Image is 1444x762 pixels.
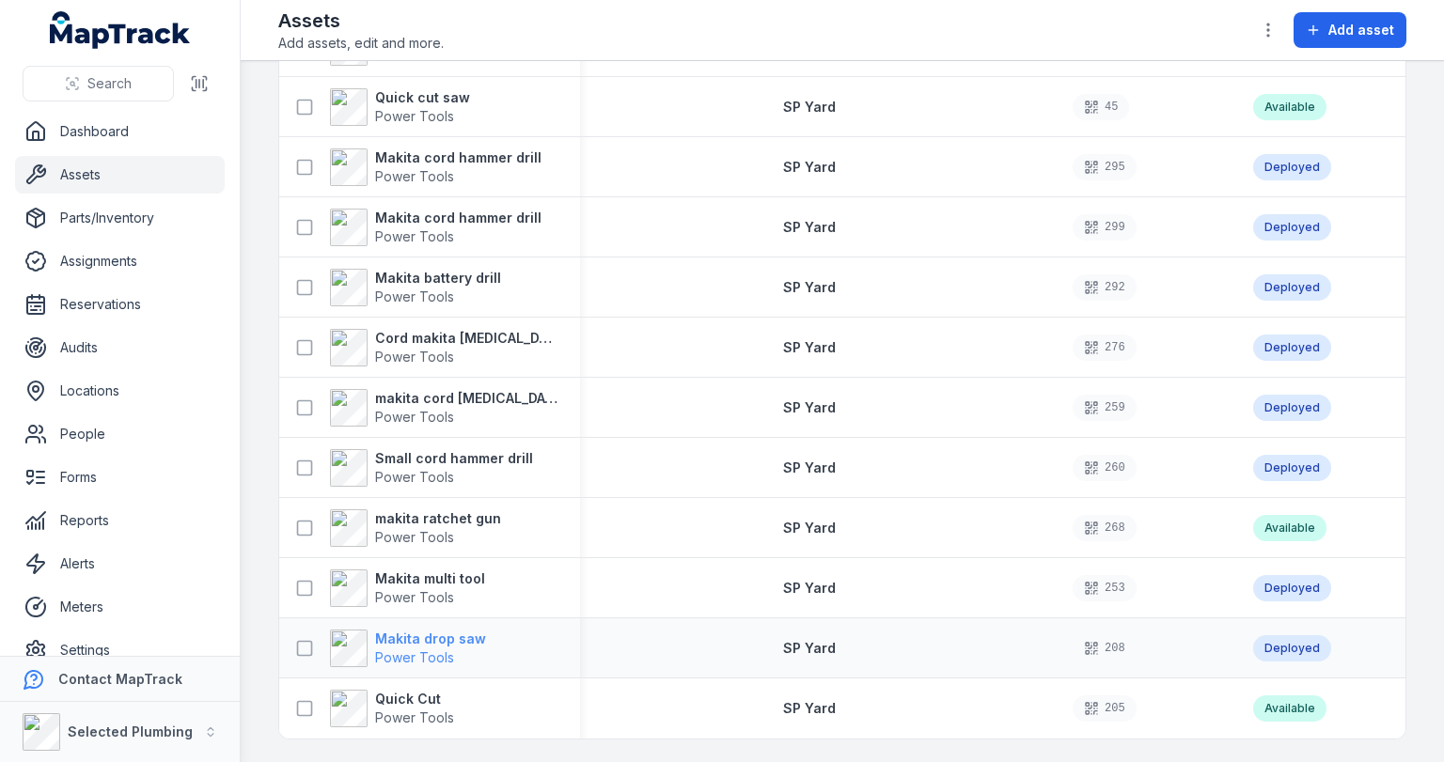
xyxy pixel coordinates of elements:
a: People [15,415,225,453]
a: Dashboard [15,113,225,150]
a: Quick CutPower Tools [330,690,454,727]
a: makita cord [MEDICAL_DATA]Power Tools [330,389,557,427]
div: 45 [1073,94,1129,120]
a: Makita cord hammer drillPower Tools [330,209,541,246]
strong: Makita drop saw [375,630,486,648]
span: Add asset [1328,21,1394,39]
div: Deployed [1253,455,1331,481]
strong: Quick Cut [375,690,454,708]
div: 295 [1073,154,1137,180]
strong: makita ratchet gun [375,509,501,528]
a: Reports [15,502,225,539]
a: Audits [15,329,225,366]
strong: Makita cord hammer drill [375,148,541,167]
a: Small cord hammer drillPower Tools [330,449,533,487]
div: Deployed [1253,334,1331,361]
strong: Makita multi tool [375,569,485,588]
div: Deployed [1253,154,1331,180]
a: SP Yard [783,699,836,718]
a: Reservations [15,286,225,323]
span: SP Yard [783,339,836,355]
span: SP Yard [783,399,836,415]
div: Deployed [1253,575,1331,601]
a: SP Yard [783,519,836,537]
h2: Assets [278,8,444,34]
a: Makita drop sawPower Tools [330,630,486,667]
a: SP Yard [783,579,836,598]
a: Cord makita [MEDICAL_DATA]Power Tools [330,329,557,366]
div: Deployed [1253,395,1331,421]
strong: Cord makita [MEDICAL_DATA] [375,329,557,348]
a: Assignments [15,242,225,280]
a: Makita cord hammer drillPower Tools [330,148,541,186]
div: 299 [1073,214,1137,241]
span: SP Yard [783,580,836,596]
span: Power Tools [375,349,454,365]
div: 253 [1073,575,1137,601]
span: SP Yard [783,520,836,536]
a: SP Yard [783,398,836,417]
div: Available [1253,695,1326,722]
div: Deployed [1253,635,1331,661]
span: Power Tools [375,228,454,244]
a: SP Yard [783,98,836,117]
span: SP Yard [783,700,836,716]
div: 208 [1073,635,1137,661]
span: Power Tools [375,649,454,665]
div: 259 [1073,395,1137,421]
strong: Quick cut saw [375,88,470,107]
a: Locations [15,372,225,410]
span: Power Tools [375,589,454,605]
a: SP Yard [783,218,836,237]
a: Quick cut sawPower Tools [330,88,470,126]
div: 292 [1073,274,1137,301]
div: 276 [1073,334,1137,361]
a: SP Yard [783,278,836,297]
span: SP Yard [783,159,836,175]
div: Deployed [1253,214,1331,241]
strong: Makita cord hammer drill [375,209,541,227]
span: Power Tools [375,529,454,545]
span: SP Yard [783,459,836,475]
span: SP Yard [783,99,836,115]
a: Meters [15,588,225,626]
span: SP Yard [783,279,836,295]
div: 205 [1073,695,1137,722]
div: 268 [1073,515,1137,541]
a: Parts/Inventory [15,199,225,237]
button: Add asset [1294,12,1406,48]
a: Alerts [15,545,225,583]
a: SP Yard [783,338,836,357]
span: Power Tools [375,709,454,725]
strong: Small cord hammer drill [375,449,533,468]
a: Makita multi toolPower Tools [330,569,485,607]
a: Forms [15,459,225,496]
a: SP Yard [783,639,836,658]
div: Available [1253,515,1326,541]
div: 260 [1073,455,1137,481]
strong: Makita battery drill [375,269,501,288]
strong: Contact MapTrack [58,671,182,687]
div: Deployed [1253,274,1331,301]
span: Power Tools [375,409,454,425]
span: Power Tools [375,48,454,64]
strong: makita cord [MEDICAL_DATA] [375,389,557,408]
strong: Selected Plumbing [68,723,193,739]
a: makita ratchet gunPower Tools [330,509,501,547]
div: Available [1253,94,1326,120]
a: SP Yard [783,158,836,177]
span: Search [87,74,132,93]
span: SP Yard [783,219,836,235]
a: MapTrack [50,11,191,49]
span: SP Yard [783,640,836,656]
a: SP Yard [783,459,836,477]
span: Add assets, edit and more. [278,34,444,53]
span: Power Tools [375,469,454,485]
span: Power Tools [375,108,454,124]
a: Makita battery drillPower Tools [330,269,501,306]
a: Assets [15,156,225,194]
span: Power Tools [375,288,454,304]
button: Search [23,66,174,101]
a: Settings [15,631,225,669]
span: Power Tools [375,168,454,184]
